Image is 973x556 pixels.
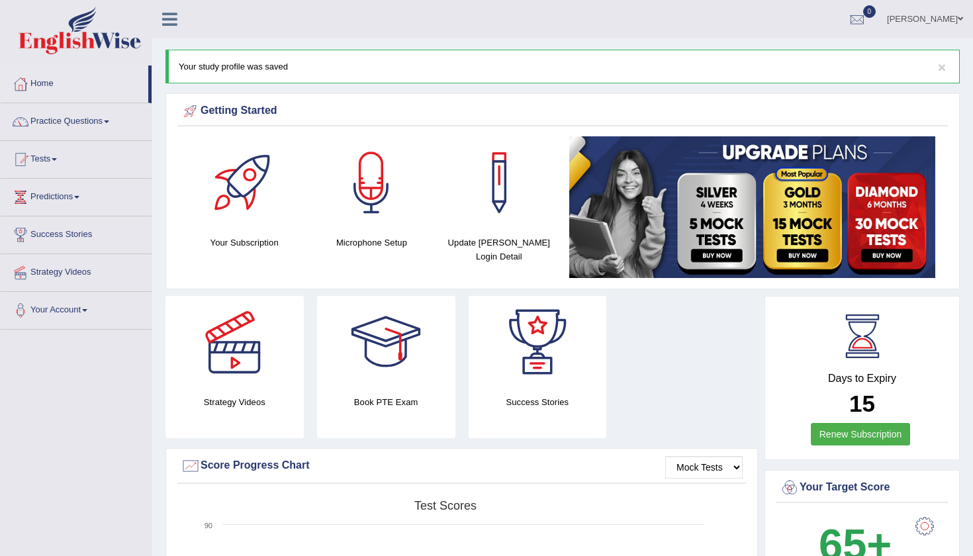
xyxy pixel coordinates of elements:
h4: Microphone Setup [314,236,428,250]
span: 0 [863,5,876,18]
a: Renew Subscription [811,423,911,445]
h4: Book PTE Exam [317,395,455,409]
b: 15 [849,391,875,416]
button: × [938,60,946,74]
a: Your Account [1,292,152,325]
h4: Days to Expiry [780,373,945,385]
a: Practice Questions [1,103,152,136]
h4: Strategy Videos [165,395,304,409]
img: small5.jpg [569,136,935,278]
div: Score Progress Chart [181,456,743,476]
a: Success Stories [1,216,152,250]
h4: Your Subscription [187,236,301,250]
h4: Success Stories [469,395,607,409]
h4: Update [PERSON_NAME] Login Detail [442,236,556,263]
text: 90 [205,522,212,530]
tspan: Test scores [414,499,477,512]
div: Your Target Score [780,478,945,498]
div: Your study profile was saved [165,50,960,83]
a: Home [1,66,148,99]
a: Tests [1,141,152,174]
div: Getting Started [181,101,945,121]
a: Strategy Videos [1,254,152,287]
a: Predictions [1,179,152,212]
